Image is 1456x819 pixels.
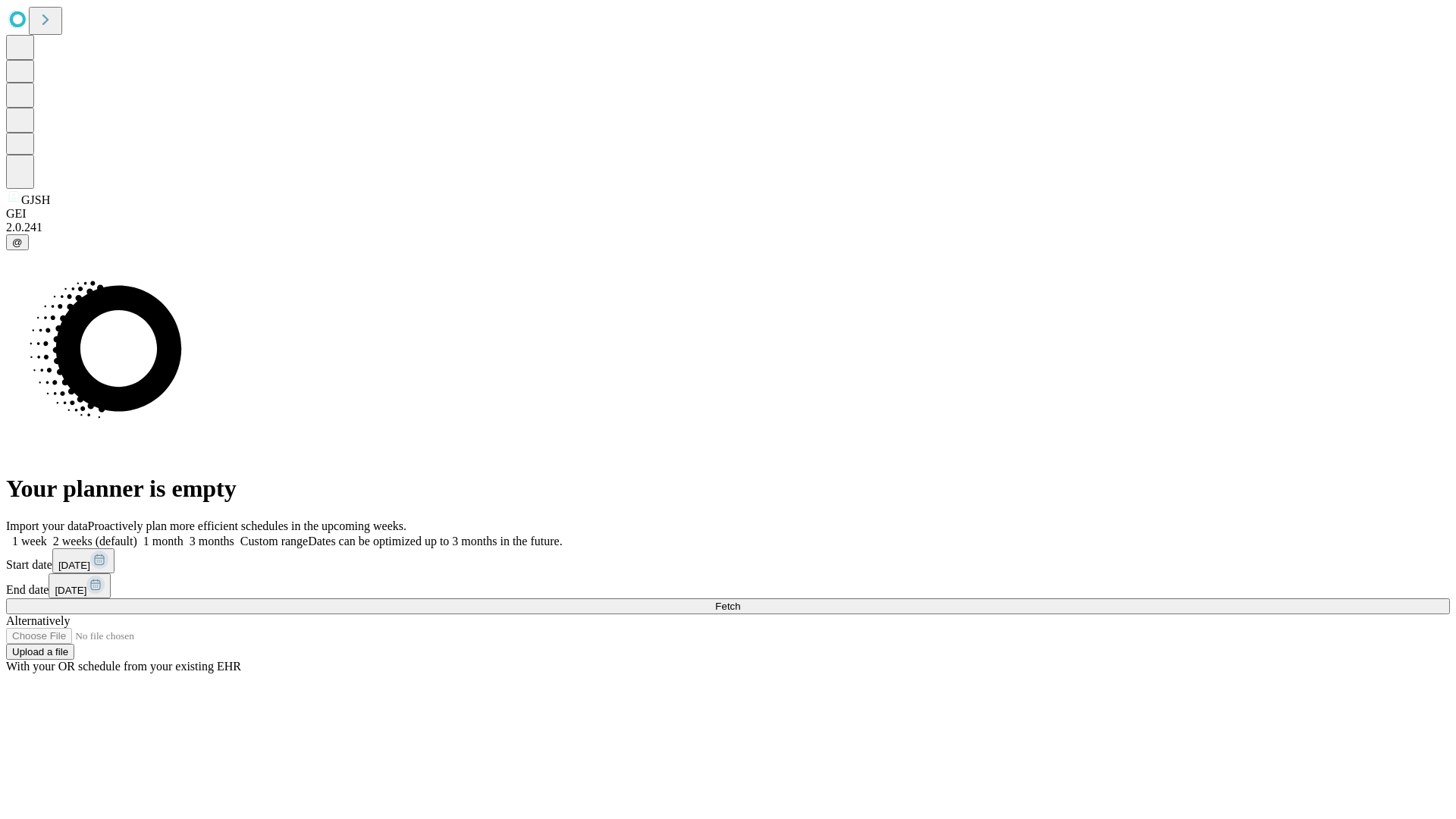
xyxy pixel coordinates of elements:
span: 3 months [190,535,234,548]
h1: Your planner is empty [6,475,1450,503]
span: Import your data [6,519,88,532]
span: @ [12,237,23,248]
span: 1 month [143,535,184,548]
button: Fetch [6,598,1450,614]
span: 2 weeks (default) [53,535,137,548]
div: End date [6,573,1450,598]
button: [DATE] [52,548,115,573]
span: Custom range [240,535,308,548]
button: Upload a file [6,644,74,660]
button: [DATE] [49,573,111,598]
button: @ [6,234,29,250]
span: Alternatively [6,614,70,627]
div: Start date [6,548,1450,573]
div: 2.0.241 [6,221,1450,234]
span: GJSH [21,193,50,206]
span: With your OR schedule from your existing EHR [6,660,241,673]
span: 1 week [12,535,47,548]
span: [DATE] [58,560,90,571]
span: Dates can be optimized up to 3 months in the future. [308,535,562,548]
span: [DATE] [55,585,86,596]
div: GEI [6,207,1450,221]
span: Proactively plan more efficient schedules in the upcoming weeks. [88,519,406,532]
span: Fetch [715,601,740,612]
